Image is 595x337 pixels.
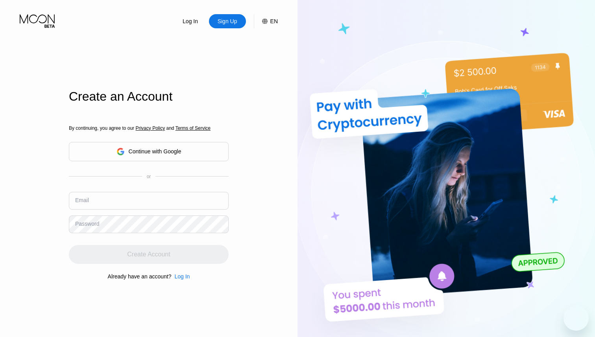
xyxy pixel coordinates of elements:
[69,142,229,161] div: Continue with Google
[75,197,89,203] div: Email
[174,273,190,280] div: Log In
[176,125,211,131] span: Terms of Service
[129,148,181,155] div: Continue with Google
[182,17,199,25] div: Log In
[165,125,176,131] span: and
[75,221,99,227] div: Password
[171,273,190,280] div: Log In
[172,14,209,28] div: Log In
[564,306,589,331] iframe: Button to launch messaging window
[69,89,229,104] div: Create an Account
[209,14,246,28] div: Sign Up
[270,18,278,24] div: EN
[217,17,238,25] div: Sign Up
[254,14,278,28] div: EN
[147,174,151,179] div: or
[69,125,229,131] div: By continuing, you agree to our
[108,273,172,280] div: Already have an account?
[135,125,165,131] span: Privacy Policy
